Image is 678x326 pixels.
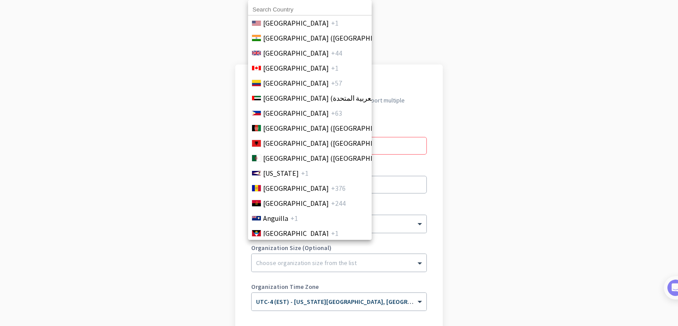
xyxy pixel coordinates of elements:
[263,18,329,28] span: [GEOGRAPHIC_DATA]
[263,123,401,133] span: [GEOGRAPHIC_DATA] (‫[GEOGRAPHIC_DATA]‬‎)
[331,48,342,58] span: +44
[263,33,401,43] span: [GEOGRAPHIC_DATA] ([GEOGRAPHIC_DATA])
[331,198,346,208] span: +244
[263,93,403,103] span: [GEOGRAPHIC_DATA] (‫الإمارات العربية المتحدة‬‎)
[331,108,342,118] span: +63
[263,48,329,58] span: [GEOGRAPHIC_DATA]
[290,213,298,224] span: +1
[263,213,288,224] span: Anguilla
[248,4,372,15] input: Search Country
[331,228,339,239] span: +1
[331,18,339,28] span: +1
[263,228,329,239] span: [GEOGRAPHIC_DATA]
[263,153,401,163] span: [GEOGRAPHIC_DATA] (‫[GEOGRAPHIC_DATA]‬‎)
[331,183,346,193] span: +376
[263,63,329,73] span: [GEOGRAPHIC_DATA]
[263,168,299,178] span: [US_STATE]
[301,168,309,178] span: +1
[263,138,401,148] span: [GEOGRAPHIC_DATA] ([GEOGRAPHIC_DATA])
[263,198,329,208] span: [GEOGRAPHIC_DATA]
[263,78,329,88] span: [GEOGRAPHIC_DATA]
[331,63,339,73] span: +1
[263,183,329,193] span: [GEOGRAPHIC_DATA]
[331,78,342,88] span: +57
[263,108,329,118] span: [GEOGRAPHIC_DATA]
